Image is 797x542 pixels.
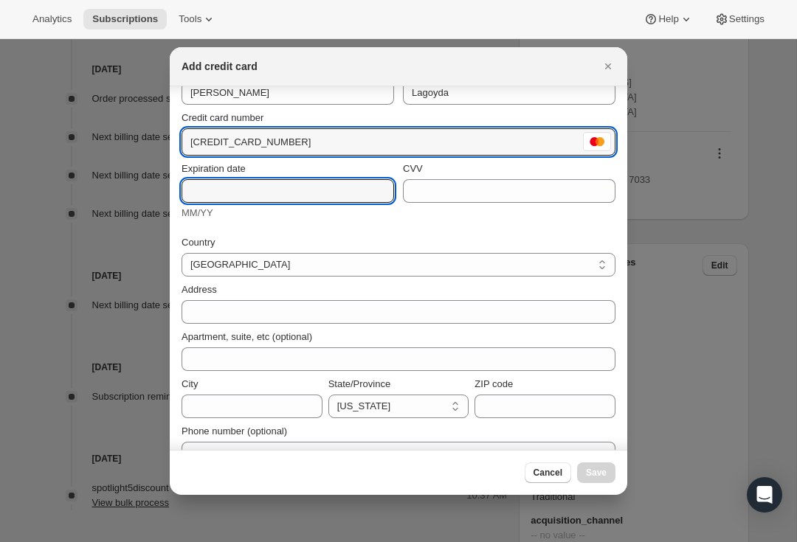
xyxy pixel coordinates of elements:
[658,13,678,25] span: Help
[525,462,571,483] button: Cancel
[182,112,263,123] span: Credit card number
[182,59,258,74] h2: Add credit card
[24,9,80,29] button: Analytics
[534,467,562,479] span: Cancel
[182,284,217,295] span: Address
[598,56,618,77] button: Close
[83,9,167,29] button: Subscriptions
[635,9,702,29] button: Help
[182,163,246,174] span: Expiration date
[32,13,72,25] span: Analytics
[182,207,213,218] span: MM/YY
[170,9,225,29] button: Tools
[705,9,773,29] button: Settings
[729,13,765,25] span: Settings
[182,378,198,389] span: City
[747,477,782,513] div: Open Intercom Messenger
[179,13,201,25] span: Tools
[475,378,513,389] span: ZIP code
[328,378,391,389] span: State/Province
[182,237,215,248] span: Country
[92,13,158,25] span: Subscriptions
[182,425,287,437] span: Phone number (optional)
[182,331,312,342] span: Apartment, suite, etc (optional)
[403,163,423,174] span: CVV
